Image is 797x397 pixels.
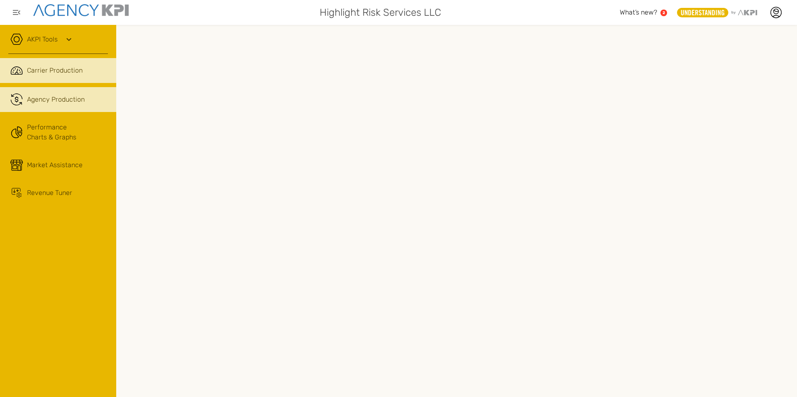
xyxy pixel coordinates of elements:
a: AKPI Tools [27,34,58,44]
span: Carrier Production [27,66,83,76]
div: Revenue Tuner [27,188,72,198]
span: Highlight Risk Services LLC [320,5,441,20]
a: 2 [660,10,667,16]
span: Agency Production [27,95,85,105]
img: agencykpi-logo-550x69-2d9e3fa8.png [33,4,129,16]
span: What’s new? [620,8,657,16]
text: 2 [663,10,665,15]
div: Market Assistance [27,160,83,170]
